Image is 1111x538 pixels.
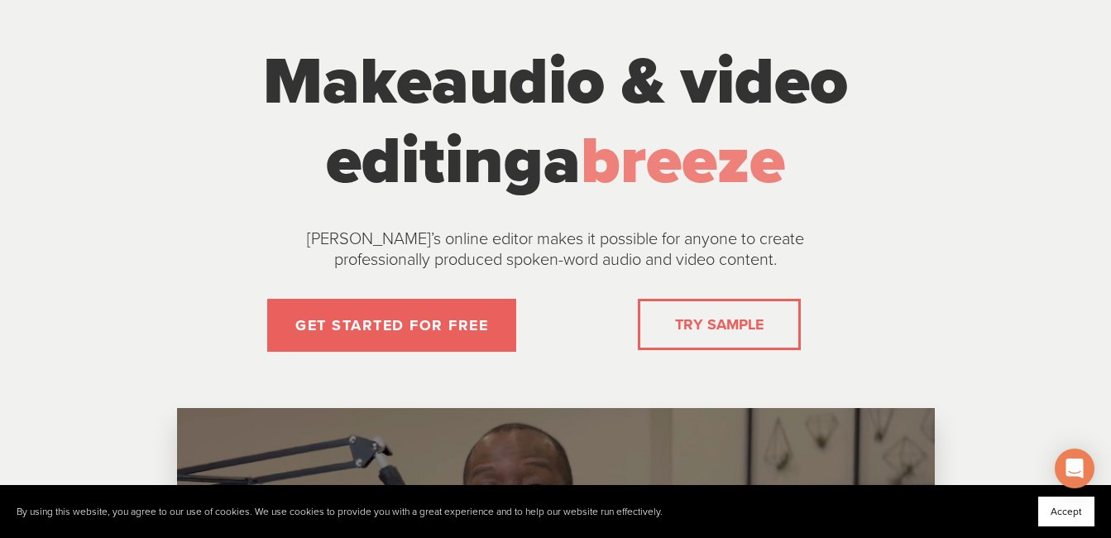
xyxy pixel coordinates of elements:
[267,299,516,352] a: GET STARTED FOR FREE
[266,229,845,271] p: [PERSON_NAME]’s online editor makes it possible for anyone to create professionally produced spok...
[1051,506,1082,517] span: Accept
[581,122,785,201] span: breeze
[17,506,663,518] p: By using this website, you agree to our use of cookies. We use cookies to provide you with a grea...
[326,122,544,201] span: editing
[432,42,848,122] span: audio & video
[246,42,866,201] h1: Make a
[1038,497,1094,526] button: Accept
[668,308,770,341] a: TRY SAMPLE
[1055,449,1094,488] div: Open Intercom Messenger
